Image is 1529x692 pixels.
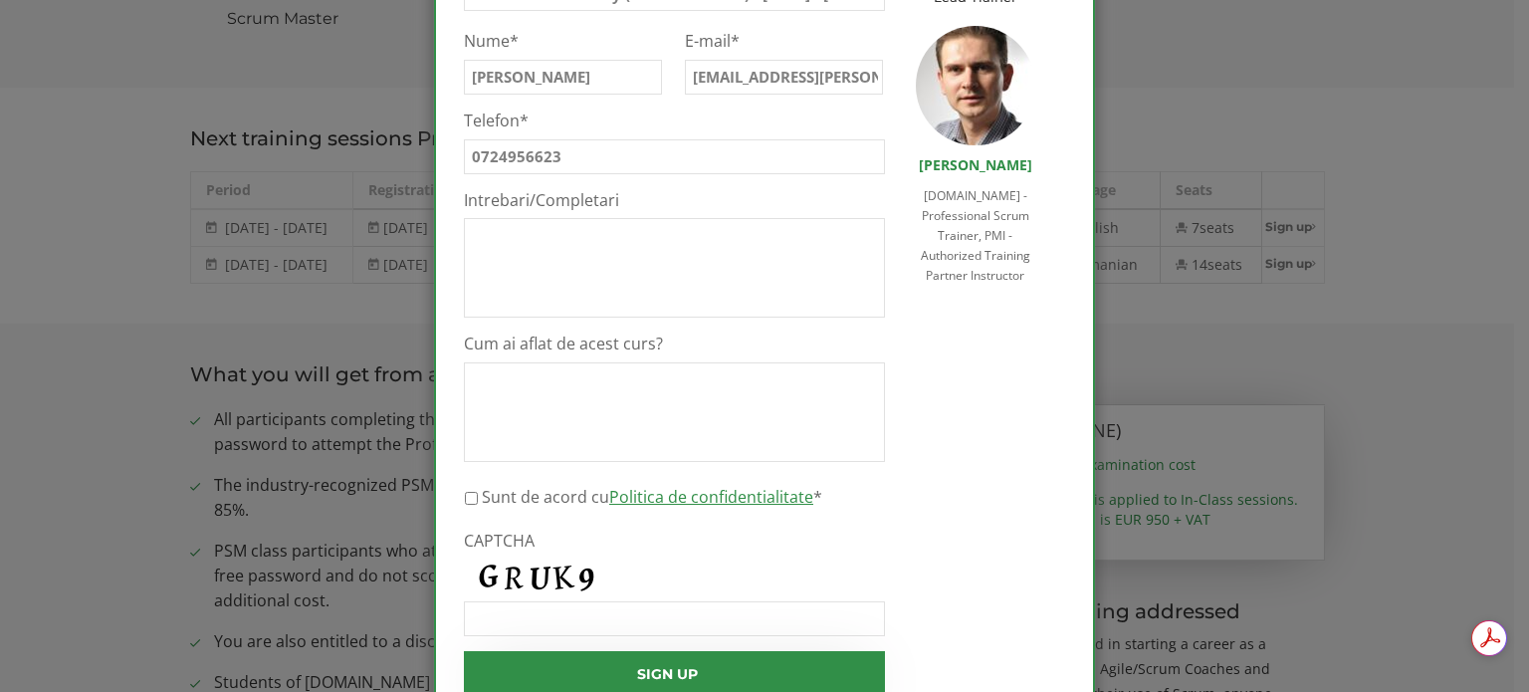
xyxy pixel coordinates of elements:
a: [PERSON_NAME] [919,155,1032,174]
label: CAPTCHA [464,531,885,552]
label: Sunt de acord cu * [482,485,822,509]
label: Cum ai aflat de acest curs? [464,334,885,354]
label: Nume [464,31,662,52]
label: Telefon [464,111,885,131]
label: Intrebari/Completari [464,190,885,211]
label: E-mail [685,31,883,52]
span: [DOMAIN_NAME] - Professional Scrum Trainer, PMI - Authorized Training Partner Instructor [921,187,1030,284]
a: Politica de confidentialitate [609,486,813,508]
